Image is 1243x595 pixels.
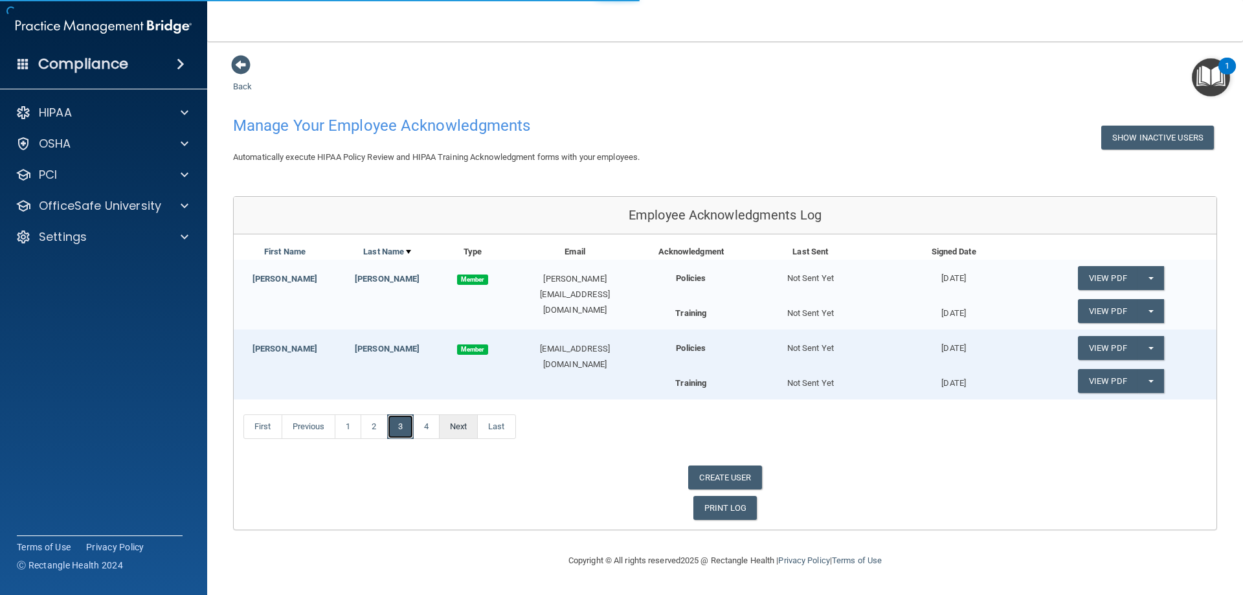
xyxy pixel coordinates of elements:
[335,414,361,439] a: 1
[355,344,420,354] a: [PERSON_NAME]
[264,244,306,260] a: First Name
[16,136,188,152] a: OSHA
[282,414,336,439] a: Previous
[739,369,882,391] div: Not Sent Yet
[39,167,57,183] p: PCI
[489,540,961,581] div: Copyright © All rights reserved 2025 @ Rectangle Health | |
[1078,369,1137,393] a: View PDF
[739,299,882,321] div: Not Sent Yet
[17,541,71,554] a: Terms of Use
[507,341,644,372] div: [EMAIL_ADDRESS][DOMAIN_NAME]
[644,244,739,260] div: Acknowledgment
[1078,299,1137,323] a: View PDF
[16,105,188,120] a: HIPAA
[1019,503,1227,555] iframe: Drift Widget Chat Controller
[457,275,488,285] span: Member
[355,274,420,284] a: [PERSON_NAME]
[233,117,799,134] h4: Manage Your Employee Acknowledgments
[1225,66,1229,83] div: 1
[17,559,123,572] span: Ⓒ Rectangle Health 2024
[882,330,1025,356] div: [DATE]
[438,244,506,260] div: Type
[252,274,317,284] a: [PERSON_NAME]
[16,229,188,245] a: Settings
[39,198,161,214] p: OfficeSafe University
[16,167,188,183] a: PCI
[361,414,387,439] a: 2
[882,299,1025,321] div: [DATE]
[675,378,706,388] b: Training
[363,244,411,260] a: Last Name
[233,152,640,162] span: Automatically execute HIPAA Policy Review and HIPAA Training Acknowledgment forms with your emplo...
[16,198,188,214] a: OfficeSafe University
[439,414,478,439] a: Next
[675,308,706,318] b: Training
[688,466,761,489] a: CREATE USER
[882,244,1025,260] div: Signed Date
[676,343,706,353] b: Policies
[1078,336,1137,360] a: View PDF
[1101,126,1214,150] button: Show Inactive Users
[882,260,1025,286] div: [DATE]
[86,541,144,554] a: Privacy Policy
[739,260,882,286] div: Not Sent Yet
[233,66,252,91] a: Back
[39,105,72,120] p: HIPAA
[676,273,706,283] b: Policies
[234,197,1216,234] div: Employee Acknowledgments Log
[507,244,644,260] div: Email
[778,556,829,565] a: Privacy Policy
[832,556,882,565] a: Terms of Use
[507,271,644,318] div: [PERSON_NAME][EMAIL_ADDRESS][DOMAIN_NAME]
[457,344,488,355] span: Member
[243,414,282,439] a: First
[39,136,71,152] p: OSHA
[38,55,128,73] h4: Compliance
[693,496,757,520] a: PRINT LOG
[16,14,192,39] img: PMB logo
[39,229,87,245] p: Settings
[252,344,317,354] a: [PERSON_NAME]
[882,369,1025,391] div: [DATE]
[477,414,515,439] a: Last
[739,244,882,260] div: Last Sent
[413,414,440,439] a: 4
[739,330,882,356] div: Not Sent Yet
[1192,58,1230,96] button: Open Resource Center, 1 new notification
[1078,266,1137,290] a: View PDF
[387,414,414,439] a: 3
